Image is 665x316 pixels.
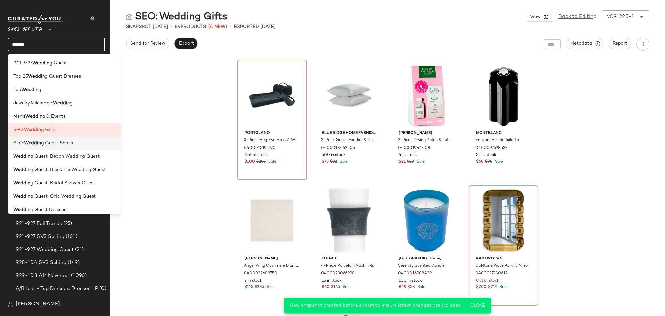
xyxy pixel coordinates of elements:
[66,259,80,267] span: (149)
[415,160,425,164] span: Sale
[331,284,340,290] span: $165
[24,140,41,147] b: Weddin
[467,300,488,311] button: Close
[41,126,56,133] span: g Gifts
[558,13,596,21] a: Back to Editing
[399,284,406,290] span: $49
[178,41,194,46] span: Export
[498,285,508,289] span: Sale
[494,160,503,164] span: Sale
[398,138,453,143] span: 2-Piece Drying Patch & Lotion Set
[471,62,536,128] img: 0400097698533
[53,100,70,107] b: Weddin
[321,145,355,151] span: 0400018442506
[475,271,508,277] span: 0400017180612
[98,285,106,293] span: (0)
[399,159,406,165] span: $21
[13,73,28,80] span: Top 25
[475,263,529,269] span: Goldtone Wave Acrylic Mirror
[8,15,63,24] img: cfy_white_logo.C9jOOHJF.svg
[32,60,49,67] b: Weddin
[130,41,165,46] span: Send for Review
[13,193,30,200] b: Weddin
[476,159,484,165] span: $60
[230,23,232,31] span: •
[529,14,540,20] span: View
[245,278,262,284] span: 2 in stock
[13,60,32,67] span: 9.21-9.27
[16,246,74,254] span: 9.21-9.27 Wedding Guest
[476,130,531,136] span: Montblanc
[38,86,41,93] span: g
[41,140,73,147] span: g Guest Shoes
[244,145,276,151] span: 0400015192970
[321,271,355,277] span: 0400023066998
[25,113,42,120] b: Weddin
[13,100,53,107] span: Jewelry Milestone:
[399,256,454,262] span: [GEOGRAPHIC_DATA]
[16,233,64,241] span: 9.21-9.27 SVS Selling
[330,159,337,165] span: $92
[245,256,299,262] span: [PERSON_NAME]
[13,206,30,213] b: Weddin
[398,271,432,277] span: 0400016908429
[394,188,459,253] img: 0400016908429
[42,113,66,120] span: g & Events
[609,38,631,49] button: Report
[570,41,599,46] span: Metadata
[322,278,342,284] span: 15 in stock
[607,13,634,21] div: v091225-1
[317,62,382,128] img: 0400018442506
[13,140,24,147] span: SEO:
[321,263,376,269] span: 4-Piece Porcelain Napkin Ring Set
[408,284,415,290] span: $58
[256,159,266,165] span: $255
[13,166,30,173] b: Weddin
[234,23,276,30] p: Exported [DATE]
[399,152,417,158] span: 4 in stock
[30,166,106,173] span: g Guest: Black Tie Wedding Guest
[30,180,95,187] span: g Guest: Bridal Shower Guest
[30,153,100,160] span: g Guest: Beach Wedding Guest
[321,138,376,143] span: 2-Pack Goose Feather & Down Pillow Set
[74,246,84,254] span: (21)
[485,159,492,165] span: $98
[416,285,425,289] span: Sale
[126,23,168,30] span: Snapshot [DATE]
[245,130,299,136] span: Portolano
[49,60,67,67] span: g Guest
[526,12,553,22] button: View
[126,10,227,23] div: SEO: Wedding Gifts
[13,86,21,93] span: Top
[175,23,206,30] div: Products
[30,193,96,200] span: g Guest: Chic Wedding Guest
[175,24,181,29] span: 89
[62,220,72,228] span: (25)
[30,206,66,213] span: g Guest Dresses
[13,153,30,160] b: Weddin
[475,138,519,143] span: Emblem Eau de Toilette
[322,130,377,136] span: Blue Ridge Home Fashions
[21,86,38,93] b: Weddin
[244,271,277,277] span: 0400022688750
[398,145,430,151] span: 0400019761408
[170,23,172,31] span: •
[399,130,454,136] span: [PERSON_NAME]
[471,188,536,253] img: 0400017180612
[488,284,497,290] span: $219
[16,259,66,267] span: 9.28-10.4 SVS Selling
[24,126,41,133] b: Weddin
[126,38,169,49] button: Send for Review
[322,152,345,158] span: 500 in stock
[245,159,255,165] span: $100
[476,256,531,262] span: 4Artworks
[126,14,132,20] img: svg%3e
[174,38,197,49] button: Export
[244,263,299,269] span: Angel Wing Cashmere Blanket
[290,303,462,308] span: New snapshot created before export to ensure latest changes are included.
[399,278,422,284] span: 100 in stock
[470,303,486,308] span: Close
[208,23,227,30] span: (4 New)
[407,159,414,165] span: $23
[322,256,377,262] span: L'Objet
